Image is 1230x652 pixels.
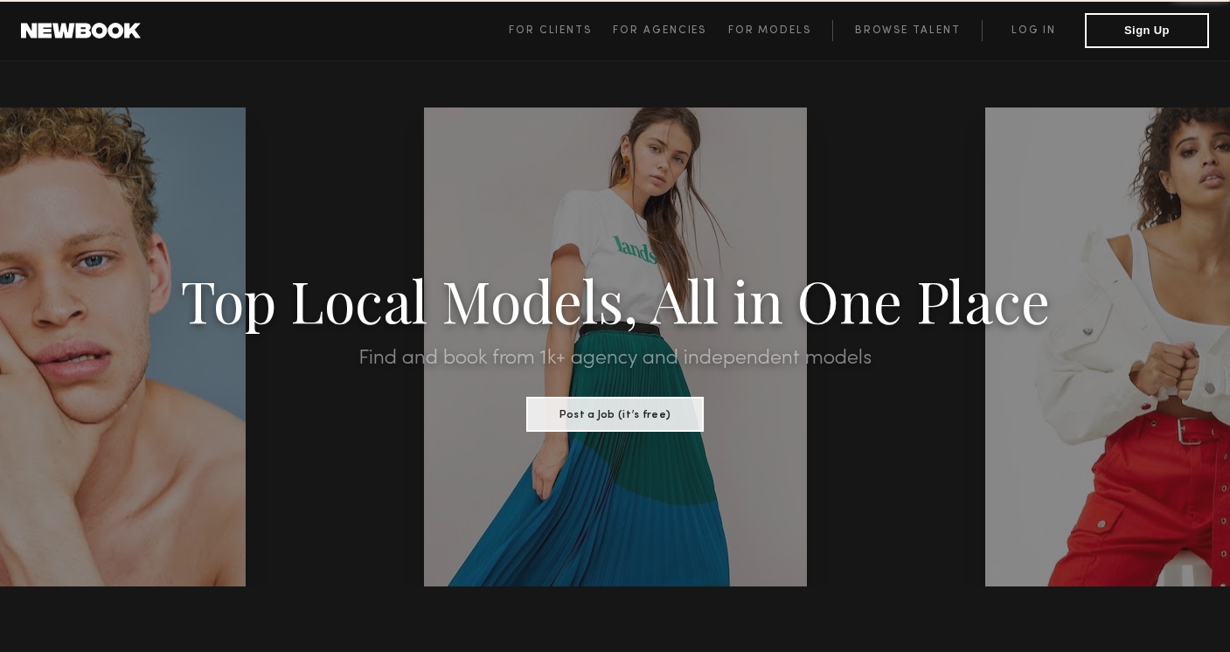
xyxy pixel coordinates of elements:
a: Log in [982,20,1085,41]
span: For Clients [509,25,592,36]
a: For Agencies [613,20,727,41]
a: For Clients [509,20,613,41]
a: Browse Talent [832,20,982,41]
span: For Models [728,25,811,36]
a: For Models [728,20,833,41]
button: Sign Up [1085,13,1209,48]
h1: Top Local Models, All in One Place [93,273,1138,327]
button: Post a Job (it’s free) [526,397,704,432]
span: For Agencies [613,25,706,36]
h2: Find and book from 1k+ agency and independent models [93,348,1138,369]
a: Post a Job (it’s free) [526,403,704,422]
